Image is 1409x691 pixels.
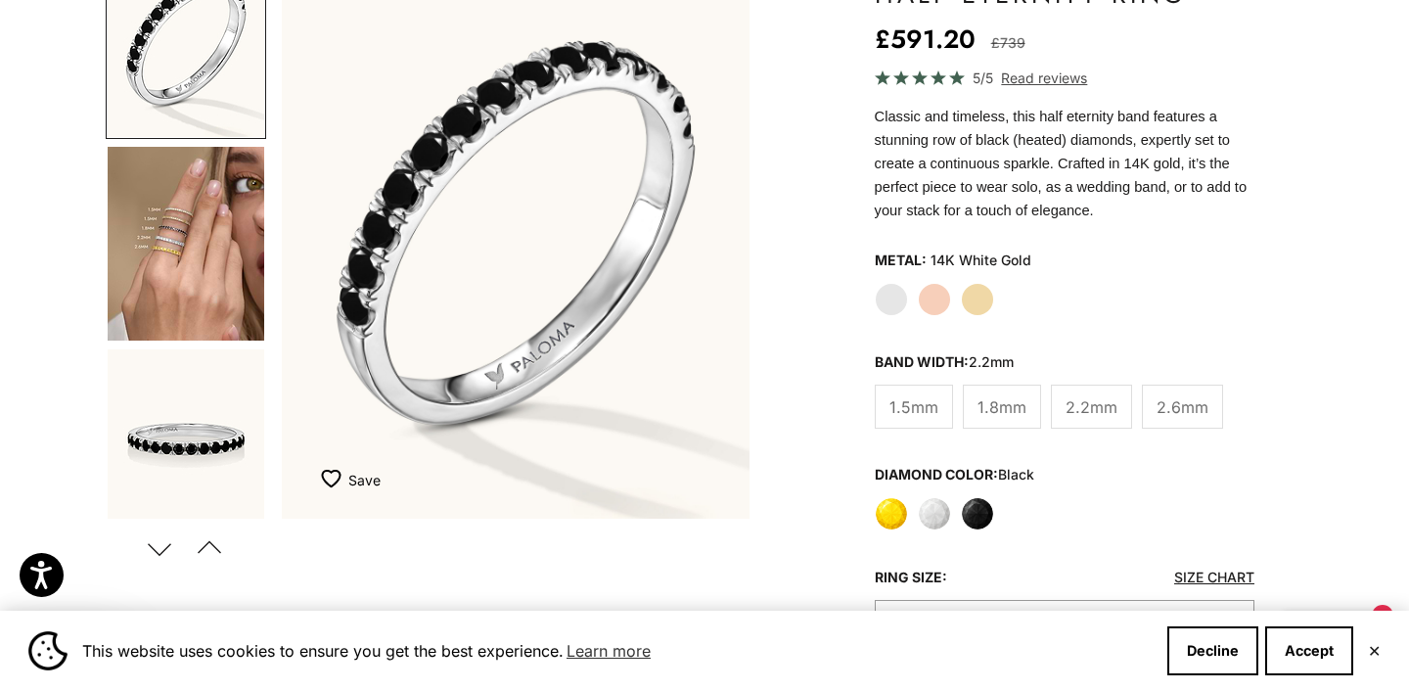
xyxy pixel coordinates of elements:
[875,67,1254,89] a: 5/5 Read reviews
[875,600,1254,654] button: 4
[108,349,264,543] img: #WhiteGold
[889,394,938,420] span: 1.5mm
[106,347,266,545] button: Go to item 5
[321,460,381,499] button: Add to Wishlist
[875,246,927,275] legend: Metal:
[1174,569,1254,585] a: Size Chart
[931,246,1031,275] variant-option-value: 14K White Gold
[1066,394,1117,420] span: 2.2mm
[108,147,264,341] img: #YellowGold #WhiteGold #RoseGold
[28,631,68,670] img: Cookie banner
[969,353,1014,370] variant-option-value: 2.2mm
[1157,394,1208,420] span: 2.6mm
[1265,626,1353,675] button: Accept
[321,469,348,488] img: wishlist
[875,460,1034,489] legend: Diamond Color:
[998,466,1034,483] variant-option-value: black
[106,145,266,343] button: Go to item 4
[564,636,654,666] a: Learn more
[875,20,976,59] sale-price: £591.20
[1001,67,1087,89] span: Read reviews
[82,636,1152,666] span: This website uses cookies to ensure you get the best experience.
[1167,626,1258,675] button: Decline
[1368,645,1381,657] button: Close
[973,67,993,89] span: 5/5
[875,347,1014,377] legend: Band Width:
[991,31,1025,55] compare-at-price: £739
[875,563,947,592] legend: Ring Size:
[977,394,1026,420] span: 1.8mm
[875,109,1248,218] span: Classic and timeless, this half eternity band features a stunning row of black (heated) diamonds,...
